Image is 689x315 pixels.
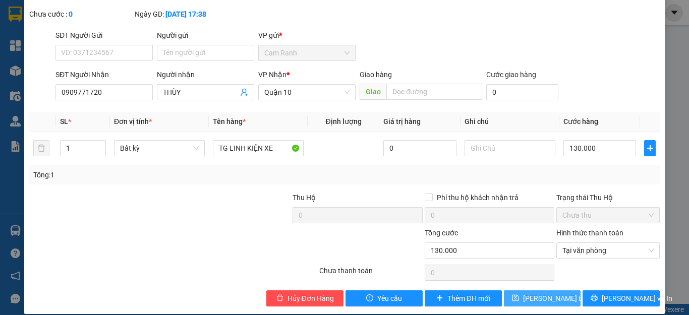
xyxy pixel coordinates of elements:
span: Giao hàng [360,71,392,79]
label: Hình thức thanh toán [556,229,623,237]
div: Ngày GD: [135,9,238,20]
button: plus [644,140,656,156]
span: plus [645,144,655,152]
b: [DATE] 17:38 [165,10,206,18]
span: Hủy Đơn Hàng [288,293,334,304]
span: user-add [240,88,248,96]
span: Thu Hộ [293,194,316,202]
input: Dọc đường [386,84,482,100]
div: Người gửi [157,30,254,41]
div: Chưa thanh toán [318,265,424,283]
span: Cam Ranh [264,45,350,60]
label: Cước giao hàng [486,71,536,79]
span: Bất kỳ [120,141,199,156]
span: Giao [360,84,386,100]
button: plusThêm ĐH mới [425,290,502,306]
button: exclamation-circleYêu cầu [346,290,423,306]
span: [PERSON_NAME] và In [602,293,672,304]
span: Phí thu hộ khách nhận trả [433,192,523,203]
span: Giá trị hàng [383,117,421,125]
div: Người nhận [157,69,254,80]
span: VP Nhận [258,71,286,79]
span: exclamation-circle [366,294,373,302]
input: VD: Bàn, Ghế [213,140,304,156]
span: Định lượng [325,117,361,125]
button: delete [33,140,49,156]
button: deleteHủy Đơn Hàng [266,290,343,306]
input: Ghi Chú [465,140,555,156]
span: Quận 10 [264,85,350,100]
span: Tên hàng [213,117,246,125]
div: SĐT Người Nhận [55,69,153,80]
input: Cước giao hàng [486,84,558,100]
div: Chưa cước : [29,9,133,20]
span: printer [591,294,598,302]
span: plus [436,294,443,302]
button: save[PERSON_NAME] thay đổi [504,290,581,306]
b: 0 [69,10,73,18]
div: SĐT Người Gửi [55,30,153,41]
span: save [512,294,519,302]
th: Ghi chú [461,112,559,132]
span: Yêu cầu [377,293,402,304]
span: delete [276,294,283,302]
div: VP gửi [258,30,356,41]
button: printer[PERSON_NAME] và In [583,290,660,306]
div: Trạng thái Thu Hộ [556,192,660,203]
span: Thêm ĐH mới [447,293,490,304]
div: Tổng: 1 [33,169,267,180]
span: [PERSON_NAME] thay đổi [523,293,604,304]
span: Tại văn phòng [562,243,654,258]
span: Chưa thu [562,208,654,223]
span: Đơn vị tính [114,117,152,125]
span: SL [60,117,68,125]
span: Cước hàng [563,117,598,125]
span: Tổng cước [425,229,458,237]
